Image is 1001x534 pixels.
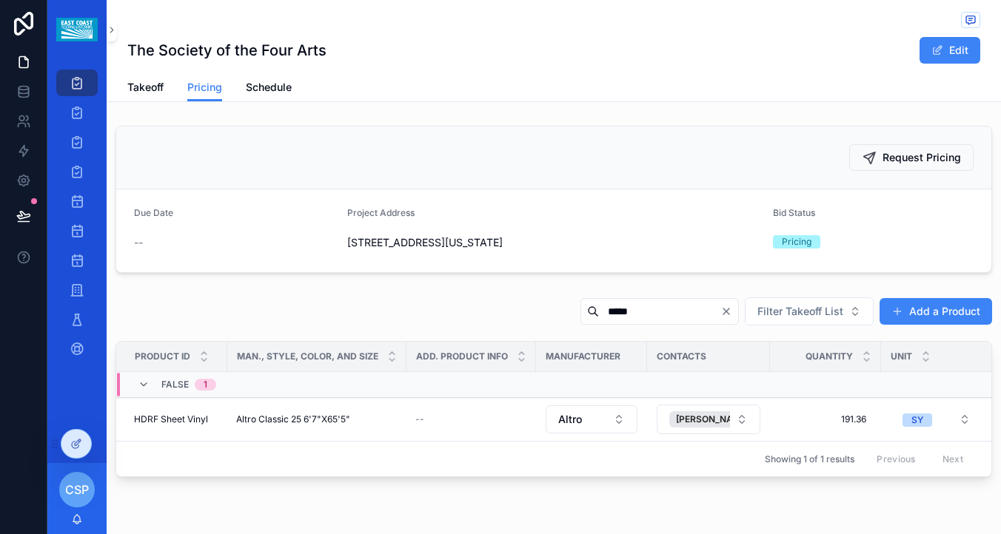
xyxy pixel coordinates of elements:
span: -- [415,413,424,425]
span: Altro [558,412,582,427]
span: Add. Product Info [416,351,508,362]
div: 1 [204,379,207,391]
img: App logo [56,18,97,41]
span: Takeoff [127,80,164,95]
button: Select Button [891,406,982,433]
span: Showing 1 of 1 results [765,453,854,465]
span: Altro Classic 25 6'7"X65'5" [236,413,350,425]
span: Schedule [246,80,292,95]
span: -- [134,235,143,250]
span: Contacts [657,351,706,362]
div: scrollable content [47,59,107,382]
span: Quantity [806,351,853,362]
a: Takeoff [127,74,164,104]
button: Select Button [745,297,874,325]
a: Pricing [187,74,222,102]
button: Add a Product [880,298,992,325]
span: Filter Takeoff List [757,304,843,319]
span: Bid Status [773,207,815,218]
span: HDRF Sheet Vinyl [134,413,208,425]
span: [STREET_ADDRESS][US_STATE] [347,235,761,250]
div: SY [911,413,923,427]
button: Select Button [546,405,637,433]
span: CSP [65,481,89,498]
button: Edit [920,37,980,64]
button: Clear [720,305,738,317]
h1: The Society of the Four Arts [127,40,327,61]
span: [PERSON_NAME] [676,413,749,425]
span: Request Pricing [883,150,961,165]
span: 191.36 [785,413,866,425]
button: Select Button [657,405,760,434]
span: Pricing [187,80,222,95]
button: Request Pricing [849,144,974,171]
span: Manufacturer [546,351,620,362]
span: Product ID [135,351,190,362]
span: Due Date [134,207,173,218]
div: Pricing [782,235,811,249]
span: FALSE [161,379,189,391]
span: Project Address [347,207,415,218]
span: Unit [891,351,912,362]
button: Unselect 678 [669,411,771,427]
a: Schedule [246,74,292,104]
span: Man., Style, Color, and Size [237,351,378,362]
